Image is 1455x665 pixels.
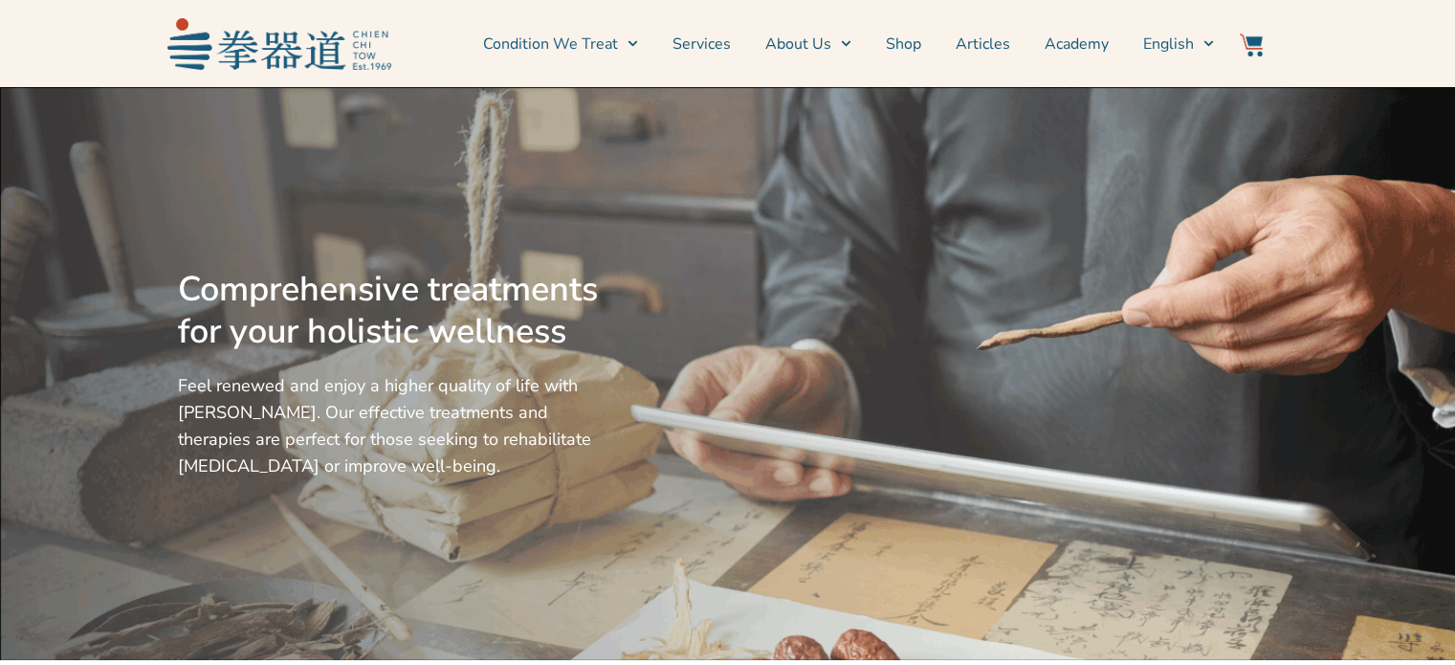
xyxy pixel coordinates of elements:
a: About Us [765,20,851,68]
nav: Menu [401,20,1214,68]
span: English [1143,33,1194,55]
a: Services [672,20,731,68]
img: Website Icon-03 [1240,33,1263,56]
a: Articles [956,20,1010,68]
a: Shop [886,20,921,68]
h2: Comprehensive treatments for your holistic wellness [178,269,606,353]
a: Academy [1045,20,1109,68]
a: Condition We Treat [483,20,638,68]
a: English [1143,20,1214,68]
p: Feel renewed and enjoy a higher quality of life with [PERSON_NAME]. Our effective treatments and ... [178,372,606,479]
